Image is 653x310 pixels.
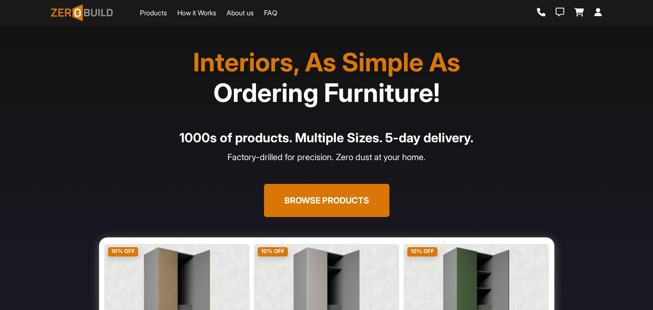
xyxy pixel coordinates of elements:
[594,8,602,17] a: Login
[56,151,597,163] p: Factory-drilled for precision. Zero dust at your home.
[227,8,254,18] a: About us
[213,77,440,108] span: Ordering Furniture!
[56,47,597,108] h1: Interiors, As Simple As
[264,184,389,217] button: Browse Products
[51,4,113,21] img: ZeroBuild logo
[140,8,167,18] a: Products
[264,8,277,18] a: FAQ
[56,128,597,147] h4: 1000s of products. Multiple Sizes. 5-day delivery.
[177,8,216,18] a: How it Works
